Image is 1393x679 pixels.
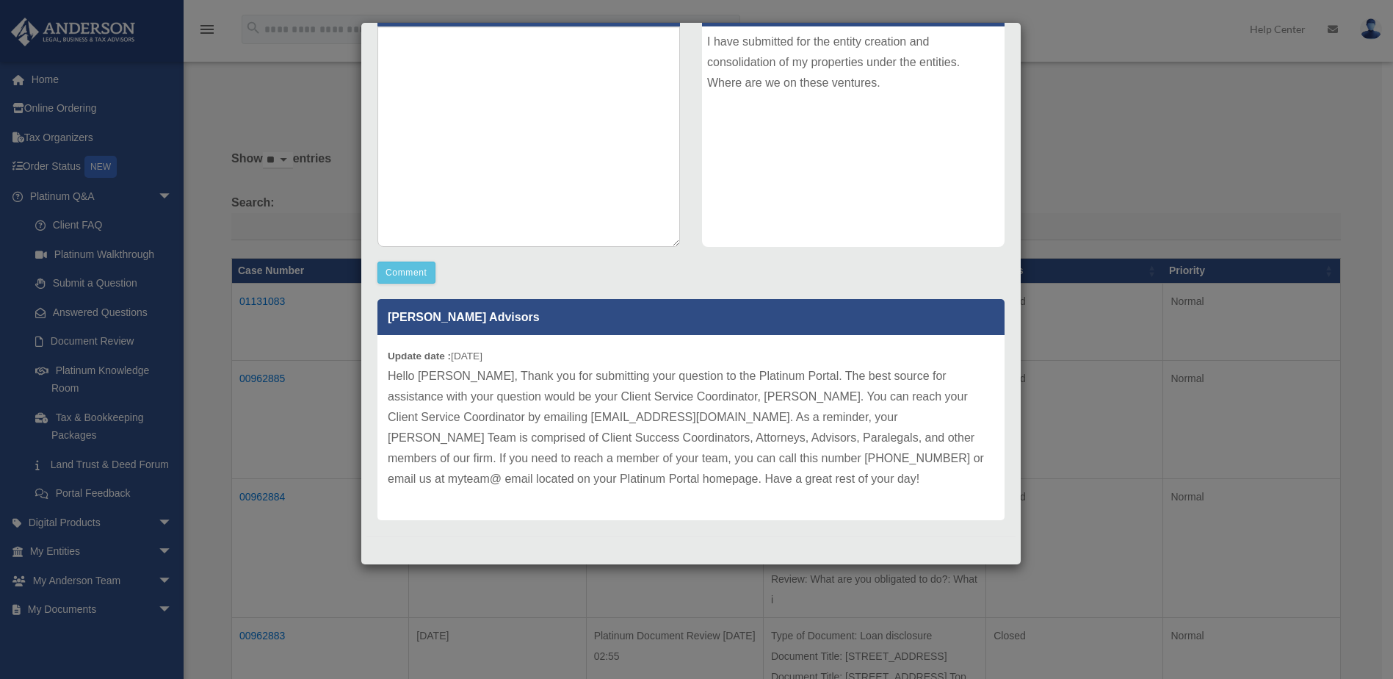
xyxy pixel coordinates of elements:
small: [DATE] [388,351,482,362]
div: I have submitted for the entity creation and consolidation of my properties under the entities. W... [702,26,1005,247]
p: [PERSON_NAME] Advisors [377,299,1005,335]
b: Update date : [388,351,451,362]
p: Hello [PERSON_NAME], Thank you for submitting your question to the Platinum Portal. The best sour... [388,366,994,489]
button: Comment [377,262,435,284]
